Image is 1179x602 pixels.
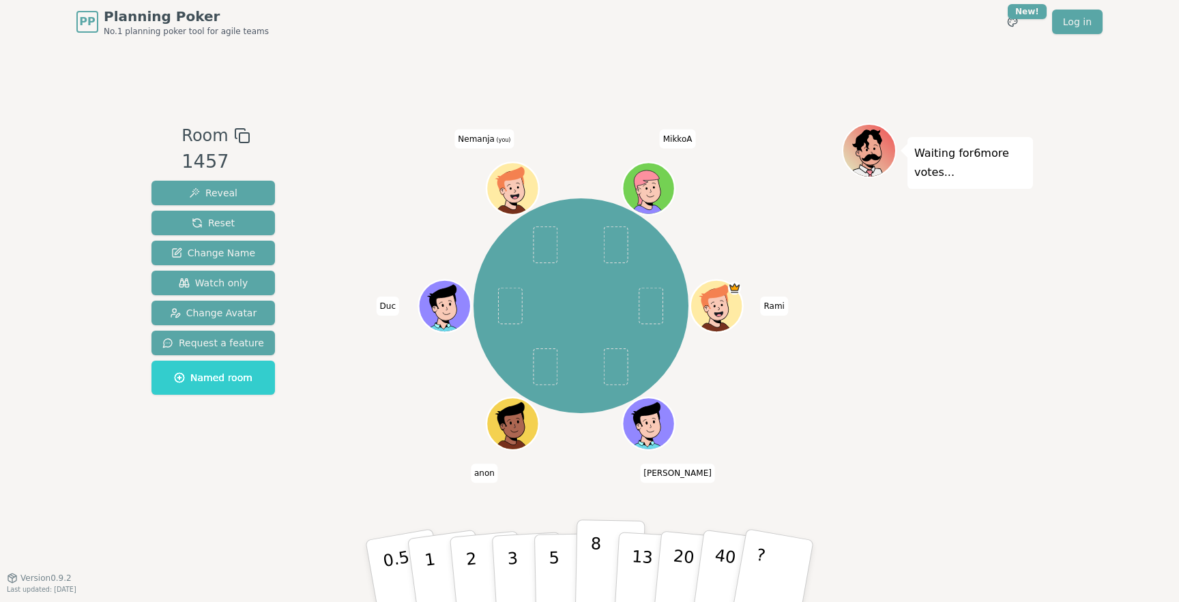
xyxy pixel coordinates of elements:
[454,129,514,148] span: Click to change your name
[104,26,269,37] span: No.1 planning poker tool for agile teams
[179,276,248,290] span: Watch only
[489,164,538,213] button: Click to change your avatar
[1052,10,1103,34] a: Log in
[181,148,250,176] div: 1457
[7,573,72,584] button: Version0.9.2
[151,301,275,325] button: Change Avatar
[170,306,257,320] span: Change Avatar
[728,282,741,295] span: Rami is the host
[471,464,498,483] span: Click to change your name
[151,271,275,295] button: Watch only
[151,241,275,265] button: Change Name
[192,216,235,230] span: Reset
[189,186,237,200] span: Reveal
[174,371,252,385] span: Named room
[20,573,72,584] span: Version 0.9.2
[79,14,95,30] span: PP
[760,297,787,316] span: Click to change your name
[171,246,255,260] span: Change Name
[495,136,511,142] span: (you)
[181,123,228,148] span: Room
[151,331,275,355] button: Request a feature
[76,7,269,37] a: PPPlanning PokerNo.1 planning poker tool for agile teams
[104,7,269,26] span: Planning Poker
[914,144,1026,182] p: Waiting for 6 more votes...
[640,464,715,483] span: Click to change your name
[660,129,696,148] span: Click to change your name
[377,297,399,316] span: Click to change your name
[1000,10,1025,34] button: New!
[7,586,76,593] span: Last updated: [DATE]
[162,336,264,350] span: Request a feature
[151,181,275,205] button: Reveal
[151,361,275,395] button: Named room
[151,211,275,235] button: Reset
[1008,4,1047,19] div: New!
